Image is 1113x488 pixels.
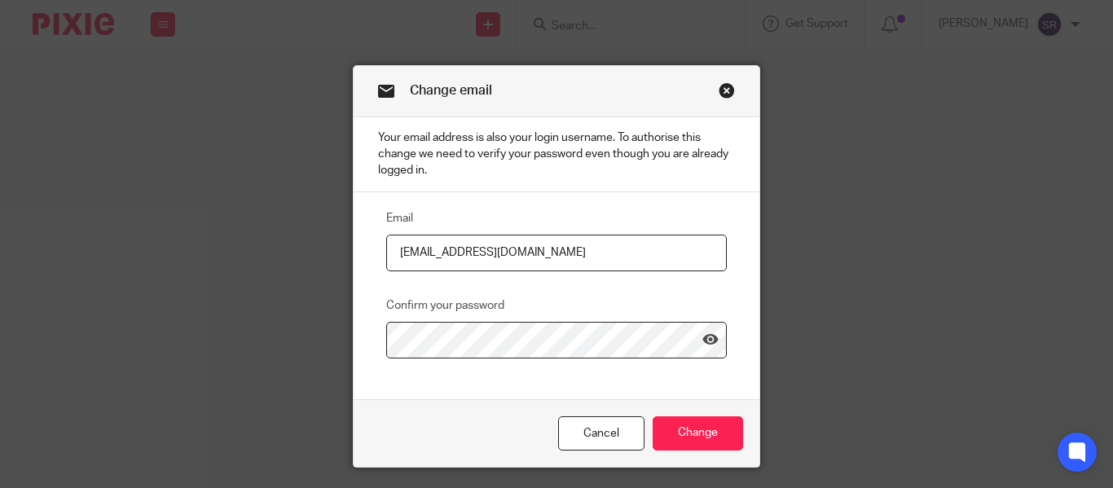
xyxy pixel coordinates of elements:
[558,416,644,451] a: Cancel
[386,297,504,314] label: Confirm your password
[386,210,413,226] label: Email
[653,416,743,451] input: Change
[354,117,759,192] p: Your email address is also your login username. To authorise this change we need to verify your p...
[719,82,735,104] a: Close this dialog window
[410,84,492,97] span: Change email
